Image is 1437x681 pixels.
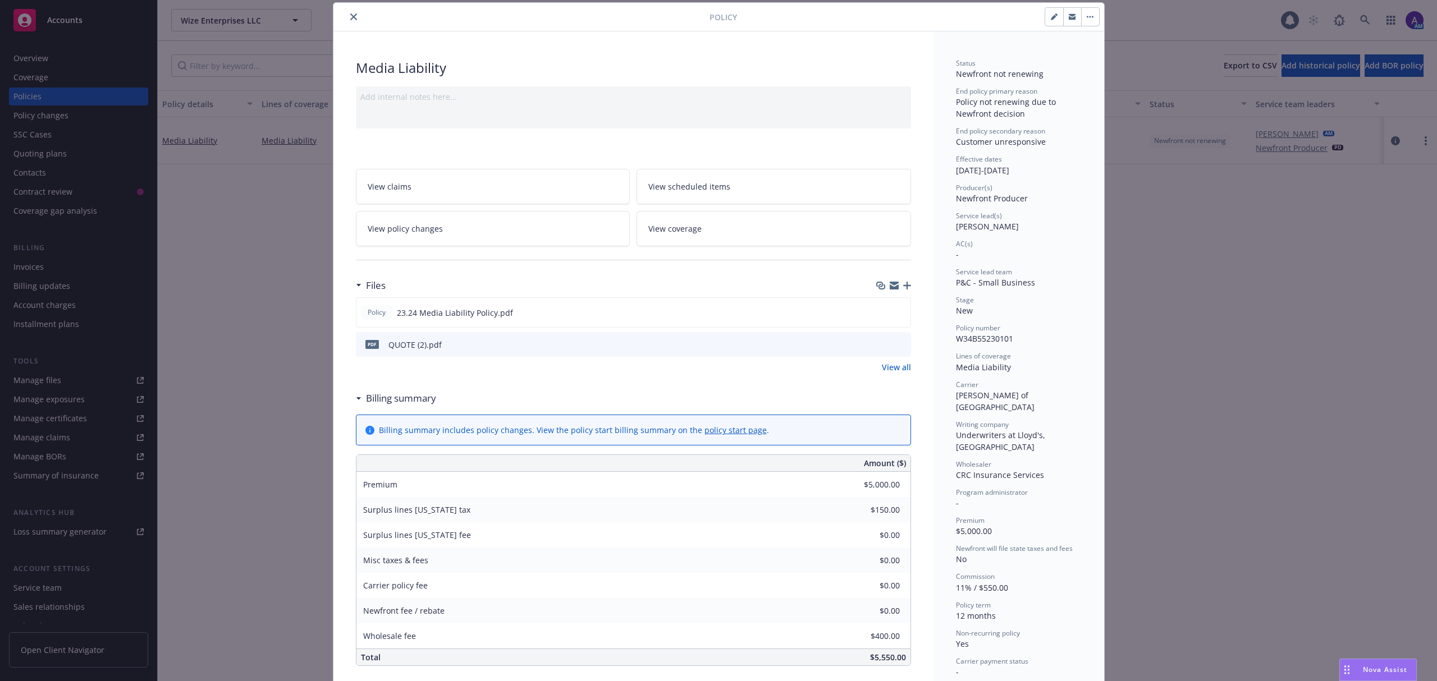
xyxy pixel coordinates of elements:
[896,307,906,319] button: preview file
[356,58,911,77] div: Media Liability
[356,278,386,293] div: Files
[366,391,436,406] h3: Billing summary
[834,527,907,544] input: 0.00
[834,602,907,619] input: 0.00
[363,631,416,641] span: Wholesale fee
[956,430,1047,452] span: Underwriters at Lloyd's, [GEOGRAPHIC_DATA]
[956,333,1013,344] span: W34B55230101
[956,249,959,260] span: -
[878,307,887,319] button: download file
[956,544,1073,553] span: Newfront will file state taxes and fees
[361,652,381,662] span: Total
[356,169,630,204] a: View claims
[956,656,1028,666] span: Carrier payment status
[1339,659,1417,681] button: Nova Assist
[882,361,911,373] a: View all
[365,307,388,318] span: Policy
[956,305,973,316] span: New
[956,582,1008,593] span: 11% / $550.00
[356,391,436,406] div: Billing summary
[956,277,1035,288] span: P&C - Small Business
[956,351,1011,361] span: Lines of coverage
[637,211,911,246] a: View coverage
[365,340,379,348] span: pdf
[956,638,969,649] span: Yes
[956,628,1020,638] span: Non-recurring policy
[363,605,445,616] span: Newfront fee / rebate
[956,323,1000,333] span: Policy number
[956,154,1002,164] span: Effective dates
[637,169,911,204] a: View scheduled items
[878,339,887,351] button: download file
[956,126,1045,136] span: End policy secondary reason
[956,58,976,68] span: Status
[363,504,470,515] span: Surplus lines [US_STATE] tax
[956,487,1028,497] span: Program administrator
[896,339,907,351] button: preview file
[1340,659,1354,680] div: Drag to move
[956,459,991,469] span: Wholesaler
[956,68,1044,79] span: Newfront not renewing
[956,516,985,525] span: Premium
[956,221,1019,232] span: [PERSON_NAME]
[360,91,907,103] div: Add internal notes here...
[363,530,471,540] span: Surplus lines [US_STATE] fee
[1363,665,1407,674] span: Nova Assist
[648,181,730,192] span: View scheduled items
[956,154,1082,176] div: [DATE] - [DATE]
[834,552,907,569] input: 0.00
[363,555,428,565] span: Misc taxes & fees
[870,652,906,662] span: $5,550.00
[956,295,974,305] span: Stage
[956,193,1028,204] span: Newfront Producer
[366,278,386,293] h3: Files
[368,223,443,234] span: View policy changes
[956,390,1035,412] span: [PERSON_NAME] of [GEOGRAPHIC_DATA]
[956,183,992,192] span: Producer(s)
[956,211,1002,220] span: Service lead(s)
[956,239,973,249] span: AC(s)
[956,554,967,564] span: No
[834,577,907,594] input: 0.00
[956,600,991,610] span: Policy term
[397,307,513,319] span: 23.24 Media Liability Policy.pdf
[956,96,1058,119] span: Policy not renewing due to Newfront decision
[368,181,411,192] span: View claims
[956,498,959,508] span: -
[956,136,1046,147] span: Customer unresponsive
[388,339,442,351] div: QUOTE (2).pdf
[834,628,907,645] input: 0.00
[834,476,907,493] input: 0.00
[363,580,428,591] span: Carrier policy fee
[956,666,959,677] span: -
[864,457,906,469] span: Amount ($)
[648,223,702,234] span: View coverage
[956,420,1009,429] span: Writing company
[956,610,996,621] span: 12 months
[956,572,995,581] span: Commission
[379,424,769,436] div: Billing summary includes policy changes. View the policy start billing summary on the .
[704,425,767,435] a: policy start page
[710,11,737,23] span: Policy
[956,380,978,389] span: Carrier
[956,470,1044,480] span: CRC Insurance Services
[956,86,1037,96] span: End policy primary reason
[363,479,397,490] span: Premium
[956,362,1011,372] span: Media Liability
[956,267,1012,277] span: Service lead team
[956,526,992,536] span: $5,000.00
[356,211,630,246] a: View policy changes
[834,501,907,518] input: 0.00
[347,10,360,24] button: close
